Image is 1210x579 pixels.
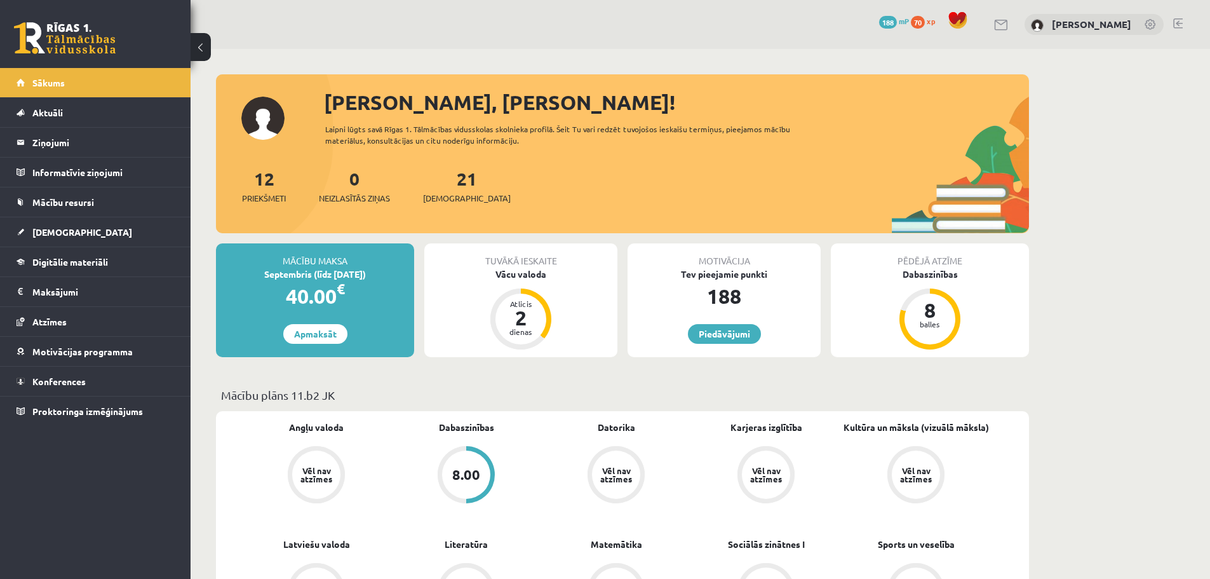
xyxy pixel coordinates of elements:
[831,243,1029,268] div: Pēdējā atzīme
[911,16,925,29] span: 70
[391,446,541,506] a: 8.00
[424,268,617,351] a: Vācu valoda Atlicis 2 dienas
[728,538,805,551] a: Sociālās zinātnes I
[283,538,350,551] a: Latviešu valoda
[17,158,175,187] a: Informatīvie ziņojumi
[439,421,494,434] a: Dabaszinības
[541,446,691,506] a: Vēl nav atzīmes
[598,467,634,483] div: Vēl nav atzīmes
[844,421,989,434] a: Kultūra un māksla (vizuālā māksla)
[17,98,175,127] a: Aktuāli
[911,300,949,320] div: 8
[216,281,414,311] div: 40.00
[445,538,488,551] a: Literatūra
[32,277,175,306] legend: Maksājumi
[911,16,941,26] a: 70 xp
[424,243,617,268] div: Tuvākā ieskaite
[628,243,821,268] div: Motivācija
[591,538,642,551] a: Matemātika
[502,328,540,336] div: dienas
[831,268,1029,281] div: Dabaszinības
[17,367,175,396] a: Konferences
[17,277,175,306] a: Maksājumi
[319,192,390,205] span: Neizlasītās ziņas
[32,158,175,187] legend: Informatīvie ziņojumi
[911,320,949,328] div: balles
[324,87,1029,118] div: [PERSON_NAME], [PERSON_NAME]!
[898,467,934,483] div: Vēl nav atzīmes
[424,268,617,281] div: Vācu valoda
[17,217,175,247] a: [DEMOGRAPHIC_DATA]
[299,467,334,483] div: Vēl nav atzīmes
[14,22,116,54] a: Rīgas 1. Tālmācības vidusskola
[899,16,909,26] span: mP
[17,187,175,217] a: Mācību resursi
[17,128,175,157] a: Ziņojumi
[691,446,841,506] a: Vēl nav atzīmes
[32,376,86,387] span: Konferences
[879,16,897,29] span: 188
[32,226,132,238] span: [DEMOGRAPHIC_DATA]
[242,167,286,205] a: 12Priekšmeti
[32,256,108,268] span: Digitālie materiāli
[319,167,390,205] a: 0Neizlasītās ziņas
[879,16,909,26] a: 188 mP
[216,268,414,281] div: Septembris (līdz [DATE])
[32,405,143,417] span: Proktoringa izmēģinājums
[32,196,94,208] span: Mācību resursi
[452,468,480,482] div: 8.00
[688,324,761,344] a: Piedāvājumi
[325,123,813,146] div: Laipni lūgts savā Rīgas 1. Tālmācības vidusskolas skolnieka profilā. Šeit Tu vari redzēt tuvojošo...
[32,77,65,88] span: Sākums
[283,324,347,344] a: Apmaksāt
[32,128,175,157] legend: Ziņojumi
[221,386,1024,404] p: Mācību plāns 11.b2 JK
[289,421,344,434] a: Angļu valoda
[337,280,345,298] span: €
[502,308,540,328] div: 2
[17,247,175,276] a: Digitālie materiāli
[423,192,511,205] span: [DEMOGRAPHIC_DATA]
[242,192,286,205] span: Priekšmeti
[598,421,635,434] a: Datorika
[216,243,414,268] div: Mācību maksa
[730,421,802,434] a: Karjeras izglītība
[1052,18,1131,31] a: [PERSON_NAME]
[17,307,175,336] a: Atzīmes
[878,538,955,551] a: Sports un veselība
[241,446,391,506] a: Vēl nav atzīmes
[628,268,821,281] div: Tev pieejamie punkti
[628,281,821,311] div: 188
[17,397,175,426] a: Proktoringa izmēģinājums
[831,268,1029,351] a: Dabaszinības 8 balles
[1031,19,1044,32] img: Markuss Orlovs
[502,300,540,308] div: Atlicis
[17,337,175,366] a: Motivācijas programma
[32,107,63,118] span: Aktuāli
[423,167,511,205] a: 21[DEMOGRAPHIC_DATA]
[32,346,133,357] span: Motivācijas programma
[32,316,67,327] span: Atzīmes
[748,467,784,483] div: Vēl nav atzīmes
[17,68,175,97] a: Sākums
[927,16,935,26] span: xp
[841,446,991,506] a: Vēl nav atzīmes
